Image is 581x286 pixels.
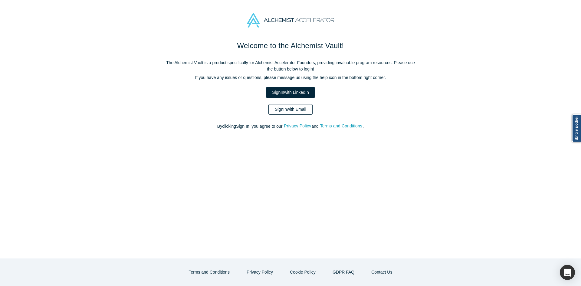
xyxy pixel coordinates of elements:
p: By clicking Sign In , you agree to our and . [163,123,418,130]
button: Terms and Conditions [182,267,236,278]
button: Contact Us [365,267,399,278]
button: Cookie Policy [284,267,322,278]
button: Privacy Policy [284,123,311,130]
p: If you have any issues or questions, please message us using the help icon in the bottom right co... [163,74,418,81]
a: Report a bug! [572,114,581,142]
a: SignInwith Email [268,104,313,115]
button: Privacy Policy [240,267,279,278]
h1: Welcome to the Alchemist Vault! [163,40,418,51]
img: Alchemist Accelerator Logo [247,13,334,28]
p: The Alchemist Vault is a product specifically for Alchemist Accelerator Founders, providing inval... [163,60,418,72]
button: Terms and Conditions [320,123,363,130]
a: GDPR FAQ [326,267,361,278]
a: SignInwith LinkedIn [266,87,315,98]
